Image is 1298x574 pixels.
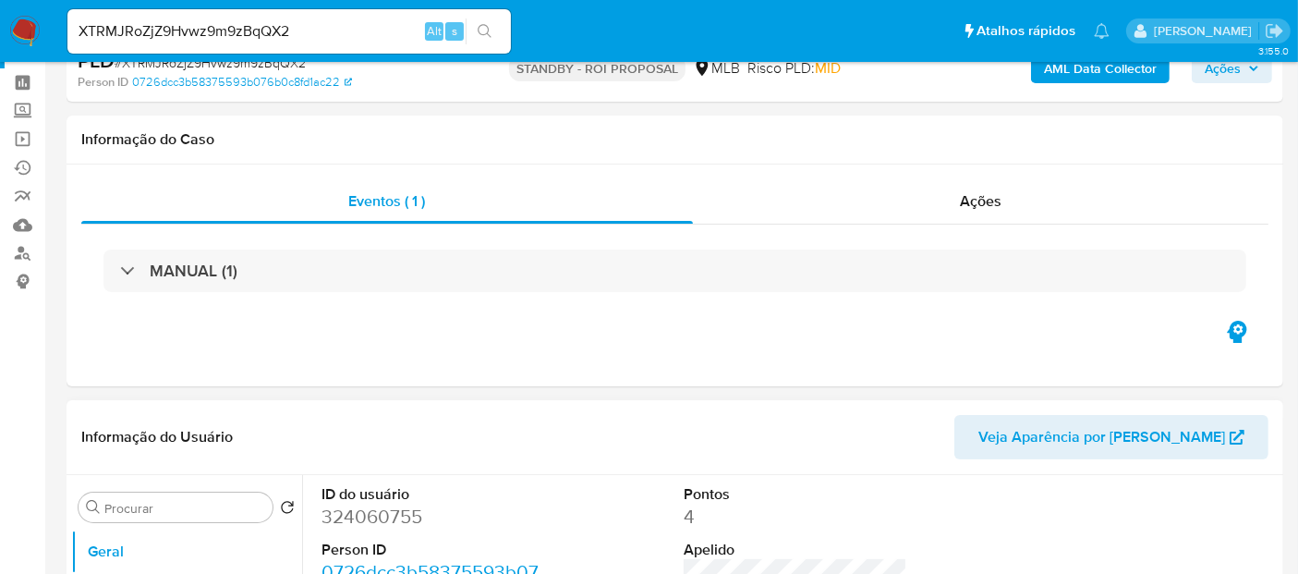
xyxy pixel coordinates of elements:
[71,530,302,574] button: Geral
[509,55,685,81] p: STANDBY - ROI PROPOSAL
[693,58,740,79] div: MLB
[684,484,907,505] dt: Pontos
[132,74,352,91] a: 0726dcc3b58375593b076b0c8fd1ac22
[684,540,907,560] dt: Apelido
[115,54,306,72] span: # XTRMJRoZjZ9Hvwz9m9zBqQX2
[103,250,1246,292] div: MANUAL (1)
[78,74,128,91] b: Person ID
[321,540,545,560] dt: Person ID
[1205,54,1241,83] span: Ações
[684,504,907,530] dd: 4
[81,130,1268,149] h1: Informação do Caso
[67,19,511,43] input: Pesquise usuários ou casos...
[960,190,1001,212] span: Ações
[1192,54,1272,83] button: Ações
[348,190,425,212] span: Eventos ( 1 )
[321,504,545,530] dd: 324060755
[427,22,442,40] span: Alt
[81,428,233,446] h1: Informação do Usuário
[150,261,237,281] h3: MANUAL (1)
[1265,21,1284,41] a: Sair
[977,21,1075,41] span: Atalhos rápidos
[86,500,101,515] button: Procurar
[104,500,265,517] input: Procurar
[1258,43,1289,58] span: 3.155.0
[321,484,545,505] dt: ID do usuário
[954,415,1268,459] button: Veja Aparência por [PERSON_NAME]
[747,58,841,79] span: Risco PLD:
[978,415,1225,459] span: Veja Aparência por [PERSON_NAME]
[466,18,503,44] button: search-icon
[815,57,841,79] span: MID
[1031,54,1170,83] button: AML Data Collector
[1154,22,1258,40] p: erico.trevizan@mercadopago.com.br
[452,22,457,40] span: s
[1044,54,1157,83] b: AML Data Collector
[1094,23,1110,39] a: Notificações
[280,500,295,520] button: Retornar ao pedido padrão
